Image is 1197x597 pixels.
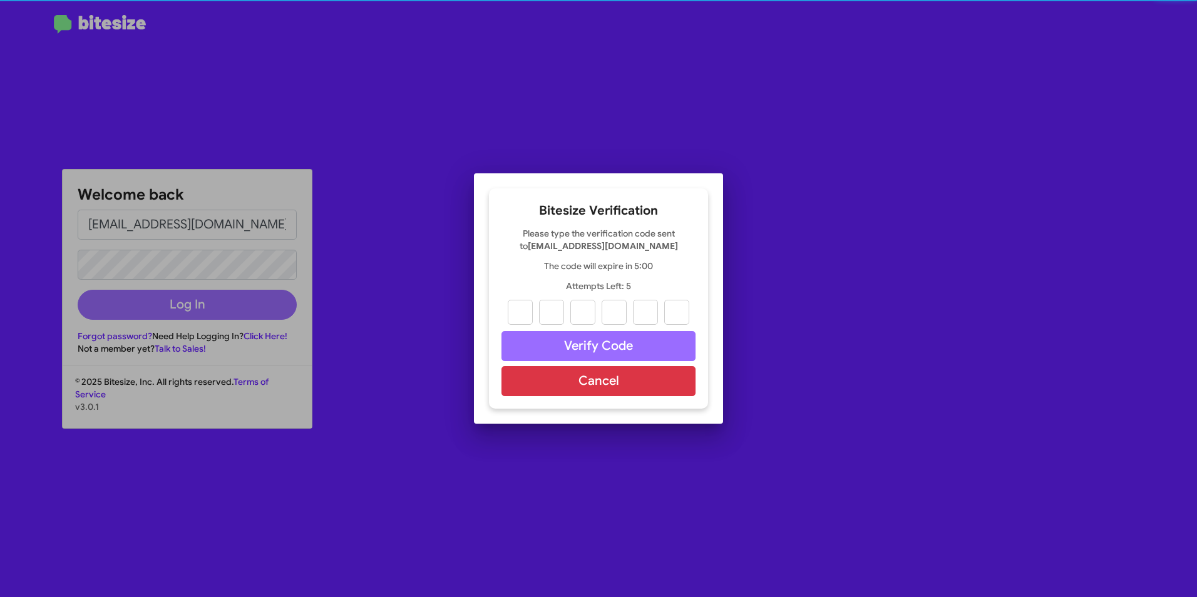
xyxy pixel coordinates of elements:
[501,331,696,361] button: Verify Code
[528,240,678,252] strong: [EMAIL_ADDRESS][DOMAIN_NAME]
[501,201,696,221] h2: Bitesize Verification
[501,366,696,396] button: Cancel
[501,260,696,272] p: The code will expire in 5:00
[501,280,696,292] p: Attempts Left: 5
[501,227,696,252] p: Please type the verification code sent to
